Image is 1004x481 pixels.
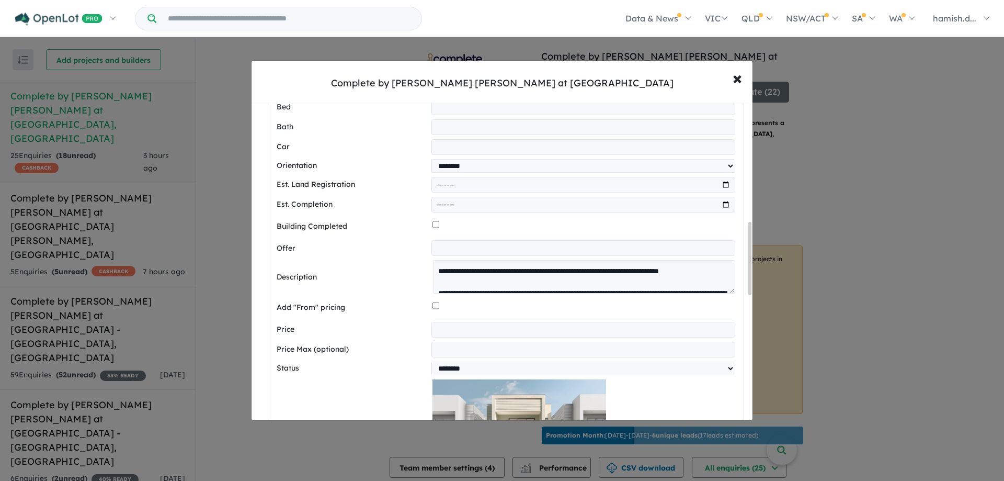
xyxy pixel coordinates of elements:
label: Car [277,141,427,153]
label: Bed [277,101,427,114]
div: Complete by [PERSON_NAME] [PERSON_NAME] at [GEOGRAPHIC_DATA] [331,76,674,90]
label: Bath [277,121,427,133]
span: × [733,66,742,89]
label: Building Completed [277,220,428,233]
label: Price [277,323,427,336]
label: Est. Land Registration [277,178,427,191]
label: Price Max (optional) [277,343,427,356]
span: hamish.d... [933,13,976,24]
label: Status [277,362,427,375]
img: Openlot PRO Logo White [15,13,102,26]
label: Add "From" pricing [277,301,428,314]
label: Orientation [277,160,427,172]
label: Est. Completion [277,198,427,211]
label: Description [277,271,429,284]
label: Offer [277,242,427,255]
input: Try estate name, suburb, builder or developer [158,7,419,30]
